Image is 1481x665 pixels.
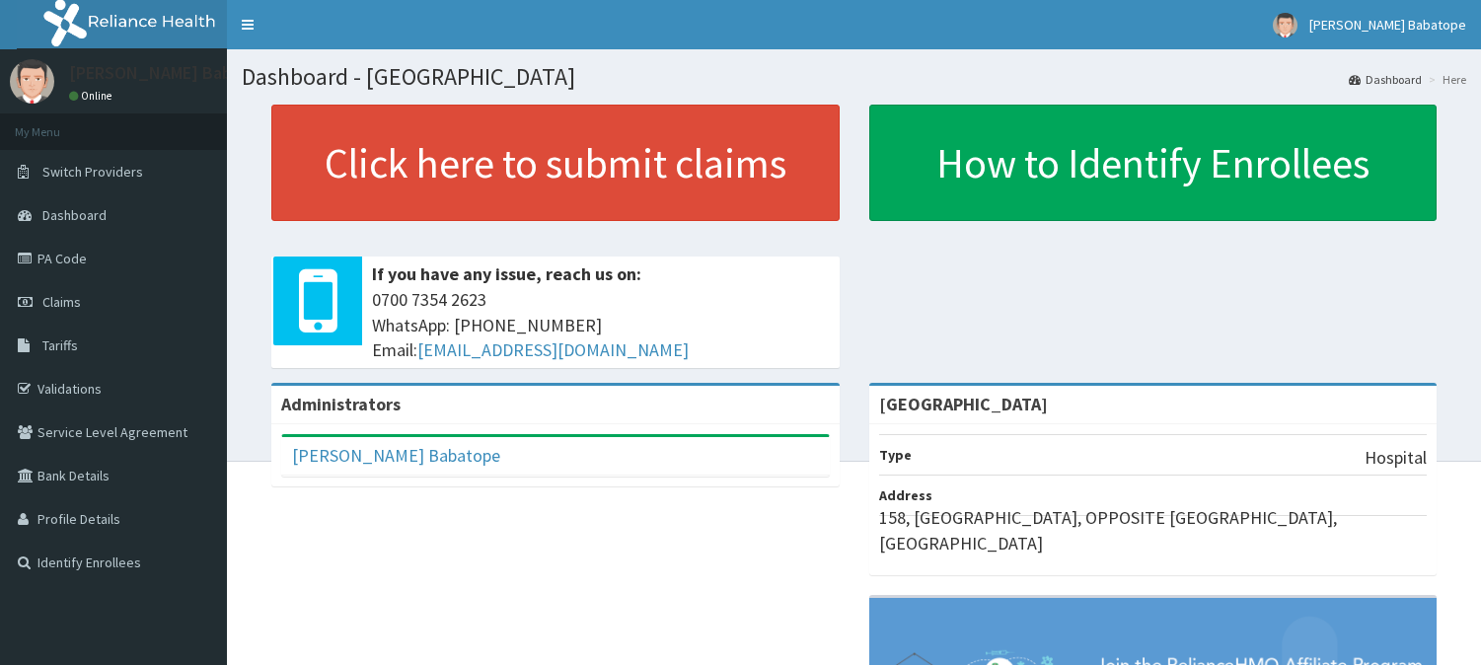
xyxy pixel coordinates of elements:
span: 0700 7354 2623 WhatsApp: [PHONE_NUMBER] Email: [372,287,830,363]
a: [PERSON_NAME] Babatope [292,444,500,467]
img: User Image [10,59,54,104]
span: Claims [42,293,81,311]
span: Switch Providers [42,163,143,181]
p: [PERSON_NAME] Babatope [69,64,278,82]
a: Dashboard [1349,71,1422,88]
a: How to Identify Enrollees [869,105,1438,221]
b: Type [879,446,912,464]
b: Administrators [281,393,401,415]
b: Address [879,486,932,504]
p: 158, [GEOGRAPHIC_DATA], OPPOSITE [GEOGRAPHIC_DATA], [GEOGRAPHIC_DATA] [879,505,1428,555]
h1: Dashboard - [GEOGRAPHIC_DATA] [242,64,1466,90]
span: Dashboard [42,206,107,224]
span: Tariffs [42,336,78,354]
li: Here [1424,71,1466,88]
a: [EMAIL_ADDRESS][DOMAIN_NAME] [417,338,689,361]
img: User Image [1273,13,1297,37]
a: Online [69,89,116,103]
a: Click here to submit claims [271,105,840,221]
span: [PERSON_NAME] Babatope [1309,16,1466,34]
p: Hospital [1365,445,1427,471]
b: If you have any issue, reach us on: [372,262,641,285]
strong: [GEOGRAPHIC_DATA] [879,393,1048,415]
